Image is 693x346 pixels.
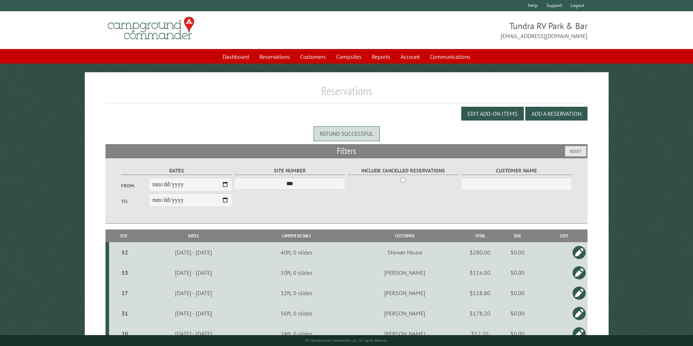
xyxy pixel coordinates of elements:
[140,310,247,317] div: [DATE] - [DATE]
[525,107,588,121] button: Add a Reservation
[140,289,247,297] div: [DATE] - [DATE]
[140,330,247,337] div: [DATE] - [DATE]
[465,303,494,323] td: $178.20
[565,146,586,156] button: Reset
[218,50,254,64] a: Dashboard
[121,182,149,189] label: From:
[306,338,388,343] small: © Campground Commander LLC. All rights reserved.
[494,283,541,303] td: $0.00
[347,20,588,40] span: Tundra RV Park & Bar [EMAIL_ADDRESS][DOMAIN_NAME]
[367,50,395,64] a: Reports
[121,198,149,205] label: To:
[465,283,494,303] td: $118.80
[121,167,232,175] label: Dates
[255,50,294,64] a: Reservations
[248,323,344,344] td: 24ft, 0 slides
[332,50,366,64] a: Campsites
[234,167,345,175] label: Site Number
[105,14,196,42] img: Campground Commander
[112,289,138,297] div: 27
[344,262,465,283] td: [PERSON_NAME]
[348,167,459,175] label: Include Cancelled Reservations
[248,242,344,262] td: 40ft, 0 slides
[248,303,344,323] td: 36ft, 0 slides
[109,229,139,242] th: Site
[494,242,541,262] td: $0.00
[248,262,344,283] td: 10ft, 0 slides
[248,229,344,242] th: Camper Details
[541,229,588,242] th: Edit
[139,229,248,242] th: Dates
[494,262,541,283] td: $0.00
[112,330,138,337] div: 20
[426,50,475,64] a: Communications
[112,310,138,317] div: 31
[344,242,465,262] td: Shower House
[465,229,494,242] th: Total
[296,50,330,64] a: Customers
[112,249,138,256] div: 52
[344,283,465,303] td: [PERSON_NAME]
[344,303,465,323] td: [PERSON_NAME]
[140,269,247,276] div: [DATE] - [DATE]
[461,107,524,121] button: Edit Add-on Items
[140,249,247,256] div: [DATE] - [DATE]
[465,262,494,283] td: $116.00
[465,242,494,262] td: $280.00
[494,303,541,323] td: $0.00
[494,323,541,344] td: $0.00
[465,323,494,344] td: $52.20
[461,167,572,175] label: Customer Name
[396,50,424,64] a: Account
[248,283,344,303] td: 32ft, 0 slides
[344,229,465,242] th: Customer
[494,229,541,242] th: Due
[344,323,465,344] td: [PERSON_NAME]
[105,144,588,158] h2: Filters
[314,126,380,141] div: Refund successful
[112,269,138,276] div: 53
[105,84,588,104] h1: Reservations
